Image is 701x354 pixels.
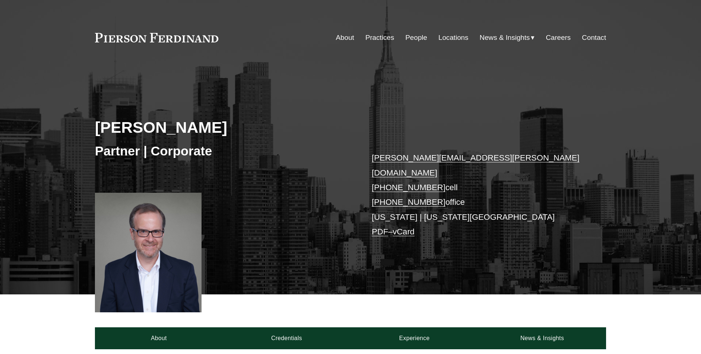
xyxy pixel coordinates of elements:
[95,327,223,349] a: About
[438,31,468,45] a: Locations
[95,143,350,159] h3: Partner | Corporate
[480,31,535,45] a: folder dropdown
[393,227,415,236] a: vCard
[350,327,478,349] a: Experience
[372,197,445,207] a: [PHONE_NUMBER]
[95,118,350,137] h2: [PERSON_NAME]
[478,327,606,349] a: News & Insights
[546,31,571,45] a: Careers
[365,31,394,45] a: Practices
[336,31,354,45] a: About
[372,153,579,177] a: [PERSON_NAME][EMAIL_ADDRESS][PERSON_NAME][DOMAIN_NAME]
[582,31,606,45] a: Contact
[480,31,530,44] span: News & Insights
[405,31,427,45] a: People
[223,327,350,349] a: Credentials
[372,183,445,192] a: [PHONE_NUMBER]
[372,227,388,236] a: PDF
[372,151,585,239] p: cell office [US_STATE] | [US_STATE][GEOGRAPHIC_DATA] –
